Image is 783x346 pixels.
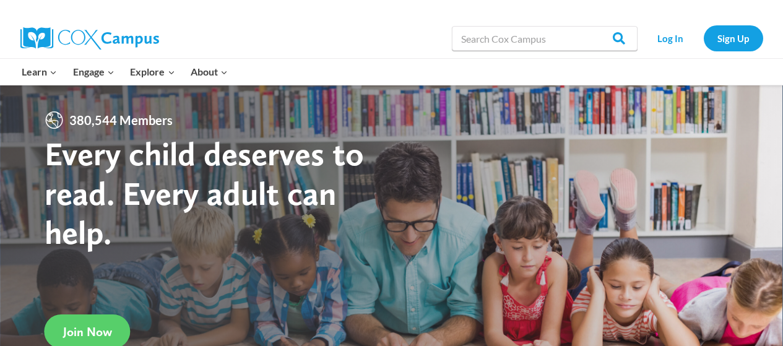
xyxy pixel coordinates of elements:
span: Learn [22,64,57,80]
nav: Primary Navigation [14,59,236,85]
a: Log In [644,25,698,51]
input: Search Cox Campus [452,26,638,51]
span: Engage [73,64,115,80]
span: Explore [130,64,175,80]
strong: Every child deserves to read. Every adult can help. [45,134,364,252]
span: About [191,64,228,80]
img: Cox Campus [20,27,159,50]
span: Join Now [63,324,112,339]
span: 380,544 Members [64,110,178,130]
a: Sign Up [704,25,763,51]
nav: Secondary Navigation [644,25,763,51]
